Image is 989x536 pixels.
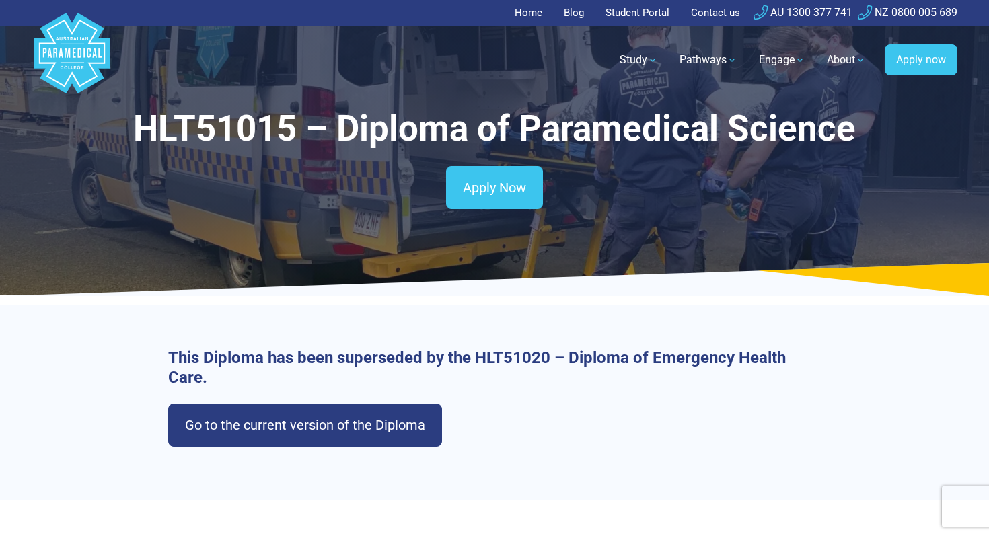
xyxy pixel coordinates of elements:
h3: This Diploma has been superseded by the HLT51020 – Diploma of Emergency Health Care. [168,348,821,387]
a: Apply now [885,44,957,75]
a: Engage [751,41,813,79]
a: Study [612,41,666,79]
a: About [819,41,874,79]
a: NZ 0800 005 689 [858,6,957,19]
a: Pathways [671,41,745,79]
a: AU 1300 377 741 [754,6,852,19]
a: Apply Now [446,166,543,209]
a: Australian Paramedical College [32,26,112,94]
h1: HLT51015 – Diploma of Paramedical Science [101,108,888,150]
a: Go to the current version of the Diploma [168,404,442,447]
